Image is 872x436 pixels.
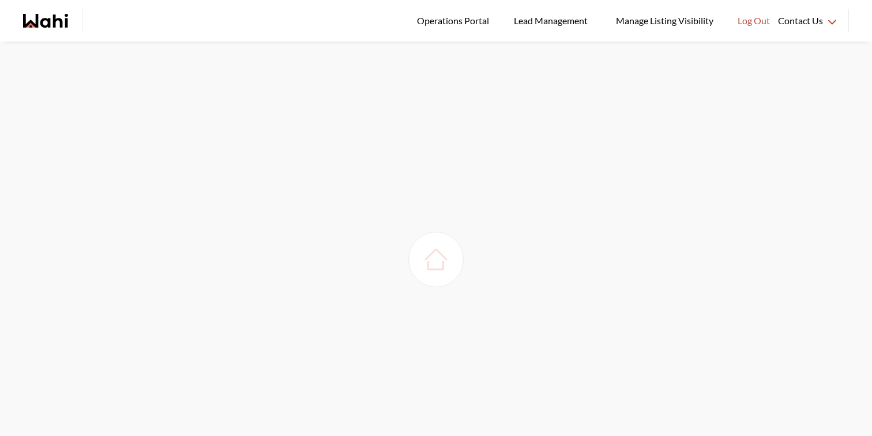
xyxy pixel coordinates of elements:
span: Log Out [738,13,770,28]
a: Wahi homepage [23,14,68,28]
img: loading house image [420,243,452,276]
span: Manage Listing Visibility [612,13,717,28]
span: Lead Management [514,13,592,28]
span: Operations Portal [417,13,493,28]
